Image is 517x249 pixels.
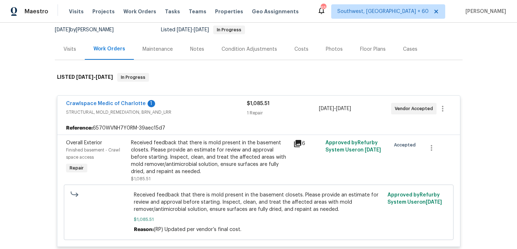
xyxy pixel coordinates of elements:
span: Projects [92,8,115,15]
div: Visits [63,46,76,53]
span: Vendor Accepted [395,105,436,112]
span: Finished basement - Crawl space access [66,148,120,159]
span: Accepted [394,141,419,149]
span: [DATE] [365,148,381,153]
span: - [177,27,209,32]
span: Overall Exterior [66,140,102,145]
span: [DATE] [426,200,442,205]
div: 1 Repair [247,109,319,117]
span: Reason: [134,227,154,232]
span: $1,085.51 [131,177,150,181]
span: [DATE] [177,27,192,32]
span: Geo Assignments [252,8,299,15]
div: Maintenance [143,46,173,53]
span: (RP) Updated per vendor’s final cost. [154,227,241,232]
span: Listed [161,27,245,32]
div: Photos [326,46,343,53]
div: 6 [293,139,321,148]
span: Repair [67,164,87,172]
span: Visits [69,8,84,15]
div: Received feedback that there is mold present in the basement closets. Please provide an estimate ... [131,139,289,175]
div: LISTED [DATE]-[DATE]In Progress [55,66,463,89]
div: by [PERSON_NAME] [55,26,122,34]
span: Received feedback that there is mold present in the basement closets. Please provide an estimate ... [134,191,383,213]
div: Condition Adjustments [222,46,277,53]
span: [DATE] [194,27,209,32]
span: - [76,74,113,80]
span: Teams [189,8,206,15]
span: Properties [215,8,243,15]
div: 655 [321,4,326,12]
span: Approved by Refurby System User on [325,140,381,153]
span: In Progress [118,74,148,81]
span: [DATE] [319,106,334,111]
div: Notes [190,46,204,53]
span: [DATE] [96,74,113,80]
div: 1 [148,100,155,107]
span: Maestro [25,8,48,15]
div: Cases [403,46,417,53]
span: $1,085.51 [134,216,383,223]
div: Floor Plans [360,46,386,53]
span: - [319,105,351,112]
b: Reference: [66,124,93,132]
span: [DATE] [76,74,93,80]
div: Work Orders [93,45,125,53]
span: Southwest, [GEOGRAPHIC_DATA] + 60 [337,8,429,15]
span: STRUCTURAL, MOLD_REMEDIATION, BRN_AND_LRR [66,109,247,116]
h6: LISTED [57,73,113,82]
span: [DATE] [336,106,351,111]
div: 6570WVNH7Y0RM-39aec15d7 [57,122,460,135]
span: Approved by Refurby System User on [387,193,442,205]
span: [DATE] [55,27,70,32]
span: $1,085.51 [247,101,270,106]
div: Costs [294,46,308,53]
span: [PERSON_NAME] [463,8,506,15]
span: In Progress [214,28,244,32]
a: Crawlspace Medic of Charlotte [66,101,146,106]
span: Work Orders [123,8,156,15]
span: Tasks [165,9,180,14]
